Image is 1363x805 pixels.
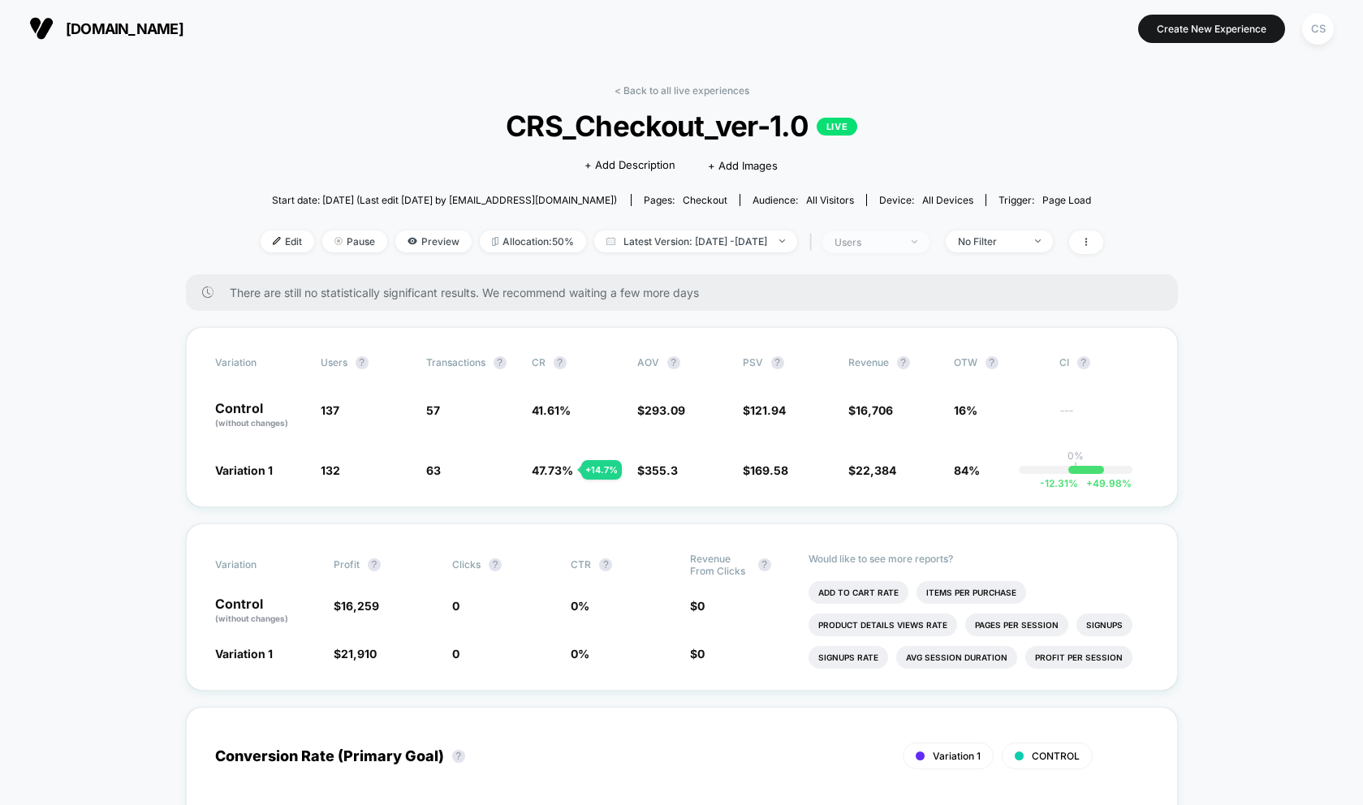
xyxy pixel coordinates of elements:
span: Preview [395,230,472,252]
button: ? [667,356,680,369]
button: ? [489,558,502,571]
span: CONTROL [1032,750,1080,762]
span: $ [743,463,788,477]
span: 0 [697,599,705,613]
span: $ [334,599,379,613]
span: Latest Version: [DATE] - [DATE] [594,230,797,252]
img: end [334,237,343,245]
img: Visually logo [29,16,54,41]
span: 16,706 [856,403,893,417]
span: (without changes) [215,613,288,623]
button: ? [1077,356,1090,369]
span: Allocation: 50% [480,230,586,252]
span: -12.31 % [1040,477,1078,489]
button: CS [1297,12,1339,45]
span: Start date: [DATE] (Last edit [DATE] by [EMAIL_ADDRESS][DOMAIN_NAME]) [272,194,617,206]
button: ? [452,750,465,763]
p: Would like to see more reports? [809,553,1149,565]
span: $ [637,463,678,477]
span: 21,910 [341,647,377,661]
span: $ [690,647,705,661]
img: end [1035,239,1041,243]
button: ? [771,356,784,369]
img: end [779,239,785,243]
span: There are still no statistically significant results. We recommend waiting a few more days [230,286,1145,299]
span: 0 [452,647,459,661]
p: | [1074,462,1077,474]
button: ? [599,558,612,571]
button: ? [494,356,507,369]
li: Items Per Purchase [917,581,1026,604]
button: ? [554,356,567,369]
div: users [835,236,899,248]
span: 132 [321,463,340,477]
img: end [912,240,917,243]
p: LIVE [817,118,857,136]
span: users [321,356,347,368]
span: 137 [321,403,339,417]
span: AOV [637,356,659,368]
li: Avg Session Duration [896,646,1017,669]
button: ? [356,356,369,369]
span: Variation 1 [933,750,981,762]
span: + Add Images [708,159,778,172]
span: CRS_Checkout_ver-1.0 [302,109,1060,143]
span: + [1086,477,1093,489]
button: ? [758,558,771,571]
li: Product Details Views Rate [809,613,957,636]
img: edit [273,237,281,245]
span: OTW [954,356,1043,369]
span: 57 [426,403,440,417]
span: Edit [261,230,314,252]
button: ? [897,356,910,369]
a: < Back to all live experiences [615,84,749,97]
img: rebalance [492,237,498,246]
span: 169.58 [750,463,788,477]
span: Page Load [1042,194,1091,206]
span: 16% [954,403,977,417]
span: all devices [922,194,973,206]
span: 41.61 % [532,403,571,417]
span: CR [532,356,546,368]
span: Variation 1 [215,463,273,477]
span: PSV [743,356,763,368]
span: --- [1059,406,1149,429]
span: CTR [571,558,591,570]
span: 63 [426,463,441,477]
span: Variation [215,553,304,577]
span: 47.73 % [532,463,573,477]
p: Control [215,402,304,429]
li: Add To Cart Rate [809,581,908,604]
span: Device: [866,194,986,206]
p: 0% [1068,450,1084,462]
li: Signups Rate [809,646,888,669]
span: $ [848,463,896,477]
span: Clicks [452,558,481,570]
span: Revenue [848,356,889,368]
span: | [805,230,822,254]
span: $ [334,647,377,661]
span: 293.09 [645,403,685,417]
span: 355.3 [645,463,678,477]
div: Pages: [644,194,727,206]
span: + Add Description [584,157,675,174]
img: calendar [606,237,615,245]
span: Profit [334,558,360,570]
span: (without changes) [215,418,288,428]
span: Transactions [426,356,485,368]
span: $ [690,599,705,613]
span: 0 % [571,647,589,661]
li: Profit Per Session [1025,646,1132,669]
span: 0 [697,647,705,661]
span: $ [637,403,685,417]
span: 0 % [571,599,589,613]
button: Create New Experience [1138,15,1285,43]
span: Variation [215,356,304,369]
li: Signups [1076,613,1132,636]
span: CI [1059,356,1149,369]
span: $ [848,403,893,417]
span: Variation 1 [215,647,273,661]
p: Control [215,597,317,625]
span: Pause [322,230,387,252]
div: + 14.7 % [581,460,622,480]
